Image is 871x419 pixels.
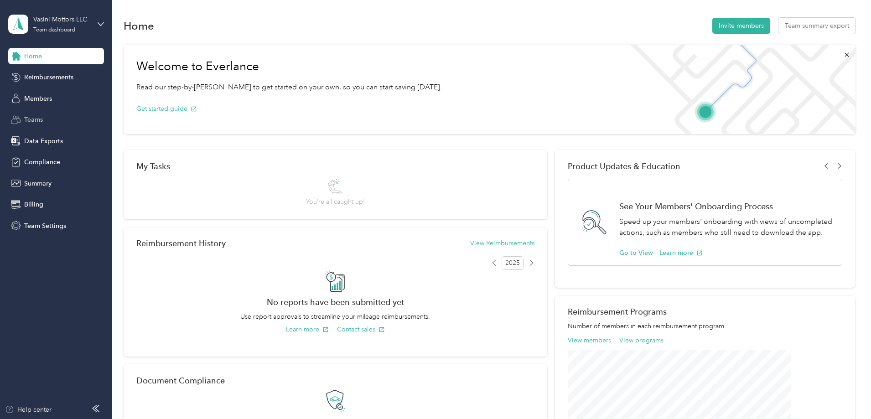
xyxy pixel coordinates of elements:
span: Team Settings [24,221,66,231]
button: View programs [619,336,664,345]
span: Teams [24,115,43,124]
p: Number of members in each reimbursement program. [568,321,842,331]
span: Compliance [24,157,60,167]
span: Data Exports [24,136,63,146]
span: Members [24,94,52,103]
h2: Reimbursement Programs [568,307,842,316]
iframe: Everlance-gr Chat Button Frame [820,368,871,419]
button: Learn more [659,248,703,258]
h1: Home [124,21,154,31]
button: Learn more [286,325,329,334]
span: Home [24,52,42,61]
button: View members [568,336,611,345]
span: Product Updates & Education [568,161,680,171]
h1: Welcome to Everlance [136,59,442,74]
p: Speed up your members' onboarding with views of uncompleted actions, such as members who still ne... [619,216,832,238]
div: My Tasks [136,161,534,171]
h1: See Your Members' Onboarding Process [619,202,832,211]
img: Welcome to everlance [621,45,855,134]
h2: Document Compliance [136,376,225,385]
button: Help center [5,405,52,414]
div: Team dashboard [33,27,75,33]
span: Billing [24,200,43,209]
button: View Reimbursements [470,238,534,248]
button: Contact sales [337,325,385,334]
span: Reimbursements [24,72,73,82]
h2: No reports have been submitted yet [136,297,534,307]
button: Go to View [619,248,653,258]
p: Use report approvals to streamline your mileage reimbursements. [136,312,534,321]
p: Read our step-by-[PERSON_NAME] to get started on your own, so you can start saving [DATE]. [136,82,442,93]
span: You’re all caught up! [306,197,365,207]
span: Summary [24,179,52,188]
button: Get started guide [136,104,197,114]
span: 2025 [502,256,524,270]
button: Team summary export [778,18,855,34]
button: Invite members [712,18,770,34]
h2: Reimbursement History [136,238,226,248]
div: Vasini Mottors LLC [33,15,90,24]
